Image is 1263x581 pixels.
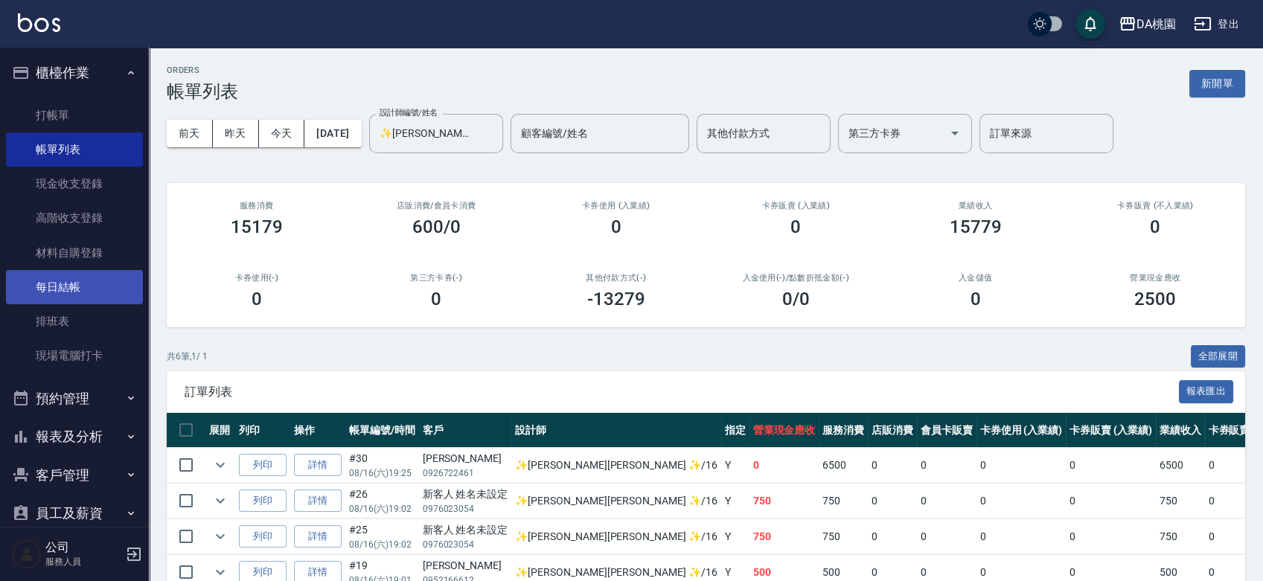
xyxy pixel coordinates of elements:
td: 750 [749,484,819,519]
h2: 第三方卡券(-) [365,273,509,283]
div: 新客人 姓名未設定 [423,522,508,538]
a: 排班表 [6,304,143,338]
button: 客戶管理 [6,456,143,495]
th: 操作 [290,413,345,448]
td: 750 [1156,484,1205,519]
h2: 營業現金應收 [1084,273,1228,283]
h3: 2500 [1134,289,1176,309]
button: 列印 [239,489,287,513]
td: 0 [868,484,917,519]
td: 0 [976,519,1067,554]
th: 業績收入 [1156,413,1205,448]
a: 現場電腦打卡 [6,338,143,373]
h2: 其他付款方式(-) [544,273,688,283]
p: 0976023054 [423,502,508,516]
th: 設計師 [511,413,720,448]
button: expand row [209,525,231,548]
button: DA桃園 [1113,9,1182,39]
a: 現金收支登錄 [6,167,143,201]
p: 08/16 (六) 19:02 [349,538,415,551]
td: Y [721,448,749,483]
td: 0 [1066,448,1156,483]
img: Logo [18,13,60,32]
td: 0 [917,519,976,554]
td: 0 [868,519,917,554]
a: 報表匯出 [1179,384,1234,398]
th: 卡券使用 (入業績) [976,413,1067,448]
h3: 服務消費 [185,201,329,211]
td: 750 [1156,519,1205,554]
button: 預約管理 [6,379,143,418]
th: 服務消費 [819,413,868,448]
td: ✨[PERSON_NAME][PERSON_NAME] ✨ /16 [511,448,720,483]
span: 訂單列表 [185,385,1179,399]
h2: 卡券販賣 (不入業績) [1084,201,1228,211]
button: 報表匯出 [1179,380,1234,403]
h2: 卡券販賣 (入業績) [724,201,869,211]
div: DA桃園 [1136,15,1176,33]
th: 帳單編號/時間 [345,413,419,448]
a: 詳情 [294,525,342,548]
h3: 帳單列表 [167,81,238,102]
a: 高階收支登錄 [6,201,143,235]
h3: 600/0 [412,216,461,237]
button: 員工及薪資 [6,494,143,533]
td: #26 [345,484,419,519]
h3: -13279 [587,289,645,309]
h2: 入金使用(-) /點數折抵金額(-) [724,273,869,283]
button: 新開單 [1189,70,1245,97]
th: 列印 [235,413,290,448]
td: 0 [868,448,917,483]
td: 0 [1066,519,1156,554]
button: 櫃檯作業 [6,54,143,92]
th: 店販消費 [868,413,917,448]
div: [PERSON_NAME] [423,558,508,574]
button: Open [943,121,967,145]
th: 客戶 [419,413,512,448]
td: 0 [1066,484,1156,519]
h3: 0 [611,216,621,237]
a: 打帳單 [6,98,143,132]
a: 材料自購登錄 [6,236,143,270]
button: 全部展開 [1191,345,1246,368]
a: 詳情 [294,489,342,513]
a: 帳單列表 [6,132,143,167]
td: 750 [819,484,868,519]
th: 會員卡販賣 [917,413,976,448]
h3: 0 [971,289,981,309]
button: [DATE] [304,120,361,147]
h3: 15779 [950,216,1002,237]
a: 每日結帳 [6,270,143,304]
h2: 業績收入 [904,201,1048,211]
button: save [1075,9,1105,39]
td: 0 [976,448,1067,483]
h2: 卡券使用(-) [185,273,329,283]
h2: 入金儲值 [904,273,1048,283]
p: 共 6 筆, 1 / 1 [167,350,208,363]
h3: 0 [252,289,262,309]
button: 列印 [239,454,287,477]
td: ✨[PERSON_NAME][PERSON_NAME] ✨ /16 [511,519,720,554]
h3: 0 /0 [782,289,810,309]
button: 登出 [1188,10,1245,38]
td: ✨[PERSON_NAME][PERSON_NAME] ✨ /16 [511,484,720,519]
button: 報表及分析 [6,417,143,456]
th: 展開 [205,413,235,448]
td: 0 [976,484,1067,519]
button: 列印 [239,525,287,548]
p: 08/16 (六) 19:25 [349,466,415,480]
th: 指定 [721,413,749,448]
p: 08/16 (六) 19:02 [349,502,415,516]
td: 0 [749,448,819,483]
th: 卡券販賣 (入業績) [1066,413,1156,448]
td: 750 [749,519,819,554]
td: 0 [917,484,976,519]
p: 0926722461 [423,466,508,480]
button: 昨天 [213,120,259,147]
label: 設計師編號/姓名 [380,107,438,118]
td: 750 [819,519,868,554]
div: 新客人 姓名未設定 [423,487,508,502]
button: 今天 [259,120,305,147]
td: Y [721,484,749,519]
button: expand row [209,489,231,512]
